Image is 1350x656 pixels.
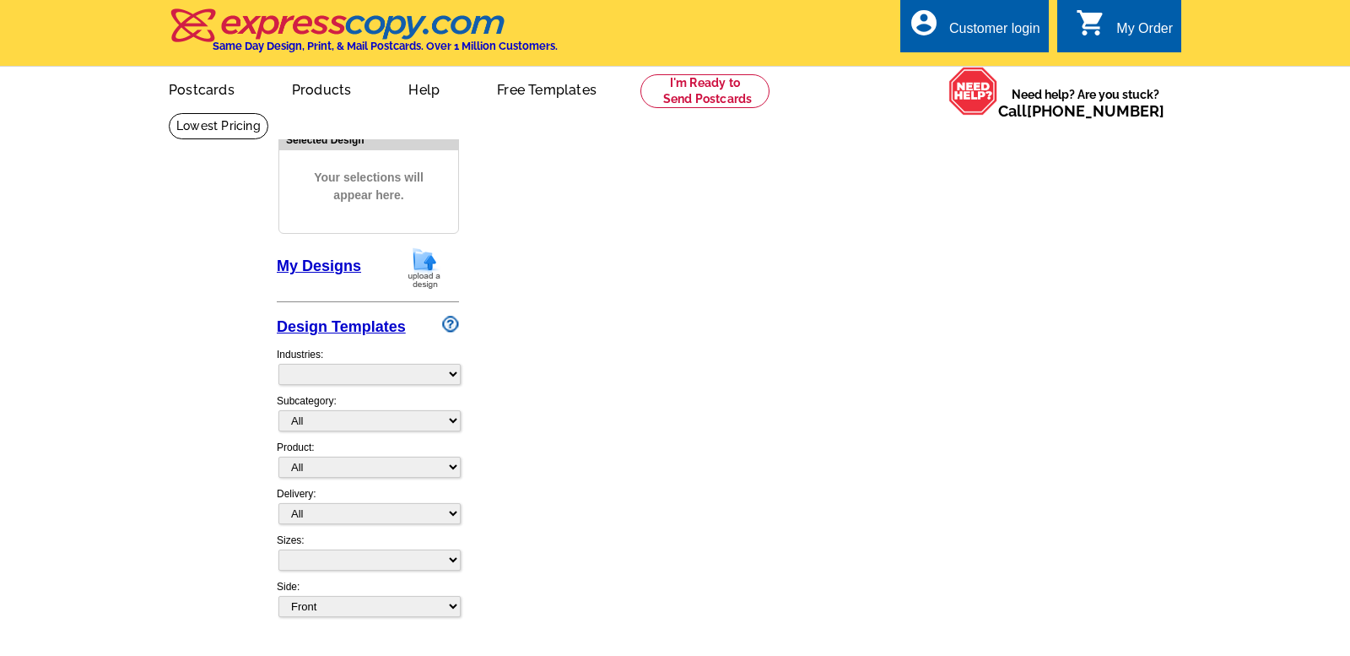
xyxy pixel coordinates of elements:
div: Subcategory: [277,393,459,440]
div: Delivery: [277,486,459,533]
a: Design Templates [277,318,406,335]
a: Postcards [142,68,262,108]
div: My Order [1116,21,1173,45]
div: Side: [277,579,459,619]
div: Industries: [277,339,459,393]
a: My Designs [277,258,361,274]
img: help [948,67,998,116]
a: Help [381,68,467,108]
span: Your selections will appear here. [292,152,445,221]
i: account_circle [909,8,939,38]
a: shopping_cart My Order [1076,19,1173,40]
span: Need help? Are you stuck? [998,86,1173,120]
i: shopping_cart [1076,8,1106,38]
div: Product: [277,440,459,486]
div: Selected Design [279,132,458,148]
a: [PHONE_NUMBER] [1027,102,1164,120]
img: design-wizard-help-icon.png [442,316,459,333]
div: Customer login [949,21,1040,45]
h4: Same Day Design, Print, & Mail Postcards. Over 1 Million Customers. [213,40,558,52]
a: account_circle Customer login [909,19,1040,40]
div: Sizes: [277,533,459,579]
a: Free Templates [470,68,624,108]
a: Products [265,68,379,108]
img: upload-design [402,247,446,290]
span: Call [998,102,1164,120]
a: Same Day Design, Print, & Mail Postcards. Over 1 Million Customers. [169,20,558,52]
